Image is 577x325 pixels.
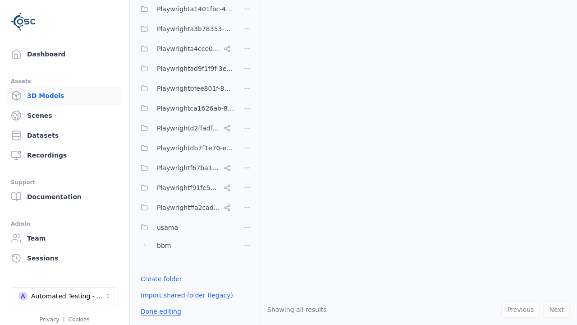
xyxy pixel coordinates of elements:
button: Playwrightad9f1f9f-3e6a-4231-8f19-c506bf64a382 [135,60,234,78]
a: 3D Models [7,87,122,105]
button: usama [135,218,234,237]
a: Sessions [7,249,122,267]
span: Playwrightbfee801f-8be1-42a6-b774-94c49e43b650 [157,83,234,94]
a: Import shared folder (legacy) [141,291,233,300]
img: Logo [11,9,36,34]
button: Create folder [135,271,188,287]
span: Playwrightd2ffadf0-c973-454c-8fcf-dadaeffcb802 [157,123,220,134]
button: bbm [135,237,234,255]
a: Documentation [7,188,122,206]
span: bbm [157,240,171,251]
a: Datasets [7,126,122,144]
a: Recordings [7,146,122,164]
button: Playwrightca1626ab-8cec-4ddc-b85a-2f9392fe08d1 [135,99,234,117]
button: Playwrightf91fe523-dd75-44f3-a953-451f6070cb42 [135,179,234,197]
span: usama [157,222,178,233]
span: Playwrighta3b78353-5999-46c5-9eab-70007203469a [157,23,234,34]
div: A [18,292,27,301]
span: Playwrightca1626ab-8cec-4ddc-b85a-2f9392fe08d1 [157,103,234,114]
div: Assets [11,76,119,87]
a: Team [7,229,122,247]
a: Scenes [7,107,122,125]
button: Import shared folder (legacy) [135,287,238,303]
span: Playwrightf91fe523-dd75-44f3-a953-451f6070cb42 [157,182,220,193]
a: Privacy [40,316,59,323]
span: Playwrightad9f1f9f-3e6a-4231-8f19-c506bf64a382 [157,63,234,74]
button: Playwrightffa2cad8-0214-4c2f-a758-8e9593c5a37e [135,199,234,217]
span: | [63,316,65,323]
span: Playwrightdb7f1e70-e54d-4da7-b38d-464ac70cc2ba [157,143,234,153]
span: Playwrightffa2cad8-0214-4c2f-a758-8e9593c5a37e [157,202,220,213]
button: Playwrightbfee801f-8be1-42a6-b774-94c49e43b650 [135,79,234,97]
span: Playwrighta1401fbc-43d7-48dd-a309-be935d99d708 [157,4,234,14]
a: Dashboard [7,45,122,63]
button: Select a workspace [11,287,119,305]
span: Playwrightf67ba199-386a-42d1-aebc-3b37e79c7296 [157,162,220,173]
div: Support [11,177,119,188]
button: Playwrightd2ffadf0-c973-454c-8fcf-dadaeffcb802 [135,119,234,137]
div: Automated Testing - Playwright [31,292,104,301]
span: Showing all results [267,306,327,313]
span: Playwrighta4cce06a-a8e6-4c0d-bfc1-93e8d78d750a [157,43,220,54]
button: Playwrighta4cce06a-a8e6-4c0d-bfc1-93e8d78d750a [135,40,234,58]
button: Done editing [135,303,187,320]
button: Playwrightdb7f1e70-e54d-4da7-b38d-464ac70cc2ba [135,139,234,157]
div: Admin [11,218,119,229]
button: Playwrightf67ba199-386a-42d1-aebc-3b37e79c7296 [135,159,234,177]
button: Playwrighta3b78353-5999-46c5-9eab-70007203469a [135,20,234,38]
a: Cookies [69,316,90,323]
a: Create folder [141,274,182,283]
